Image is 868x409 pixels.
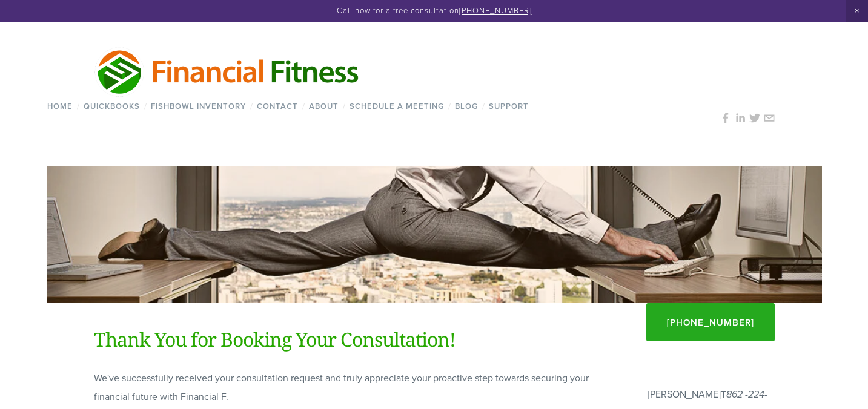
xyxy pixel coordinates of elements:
[77,100,80,112] span: /
[448,100,451,112] span: /
[144,100,147,112] span: /
[485,97,533,115] a: Support
[343,100,346,112] span: /
[94,45,362,97] img: Financial Fitness Consulting
[253,97,302,115] a: Contact
[24,6,844,16] p: Call now for a free consultation
[147,97,250,115] a: Fishbowl Inventory
[305,97,343,115] a: About
[44,97,77,115] a: Home
[94,368,593,405] p: We've successfully received your consultation request and truly appreciate your proactive step to...
[451,97,482,115] a: Blog
[459,5,532,16] a: [PHONE_NUMBER]
[94,325,593,354] h1: Thank You for Booking Your Consultation!
[346,97,448,115] a: Schedule a Meeting
[721,387,726,401] strong: T
[302,100,305,112] span: /
[482,100,485,112] span: /
[94,220,775,249] h1: Thank you - Calendly
[250,100,253,112] span: /
[80,97,144,115] a: QuickBooks
[646,303,775,341] a: [PHONE_NUMBER]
